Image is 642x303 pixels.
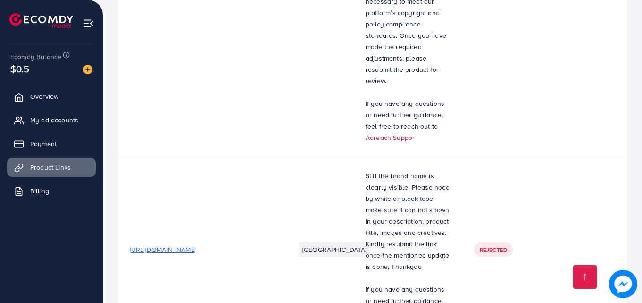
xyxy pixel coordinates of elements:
[83,65,92,74] img: image
[299,242,371,257] li: [GEOGRAPHIC_DATA]
[480,246,507,254] span: Rejected
[83,18,94,29] img: menu
[366,99,444,131] span: If you have any questions or need further guidance, feel free to reach out to
[366,170,451,272] p: Still the brand name is clearly visible, Please hode by white or black tape make sure it can not ...
[10,52,61,61] span: Ecomdy Balance
[7,134,96,153] a: Payment
[9,13,73,28] img: logo
[609,270,637,298] img: image
[7,158,96,177] a: Product Links
[30,139,57,148] span: Payment
[7,87,96,106] a: Overview
[30,163,71,172] span: Product Links
[7,111,96,130] a: My ad accounts
[366,133,415,142] a: Adreach Suppor
[130,245,196,254] span: [URL][DOMAIN_NAME]
[10,62,30,76] span: $0.5
[30,186,49,196] span: Billing
[30,115,78,125] span: My ad accounts
[30,92,58,101] span: Overview
[7,182,96,200] a: Billing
